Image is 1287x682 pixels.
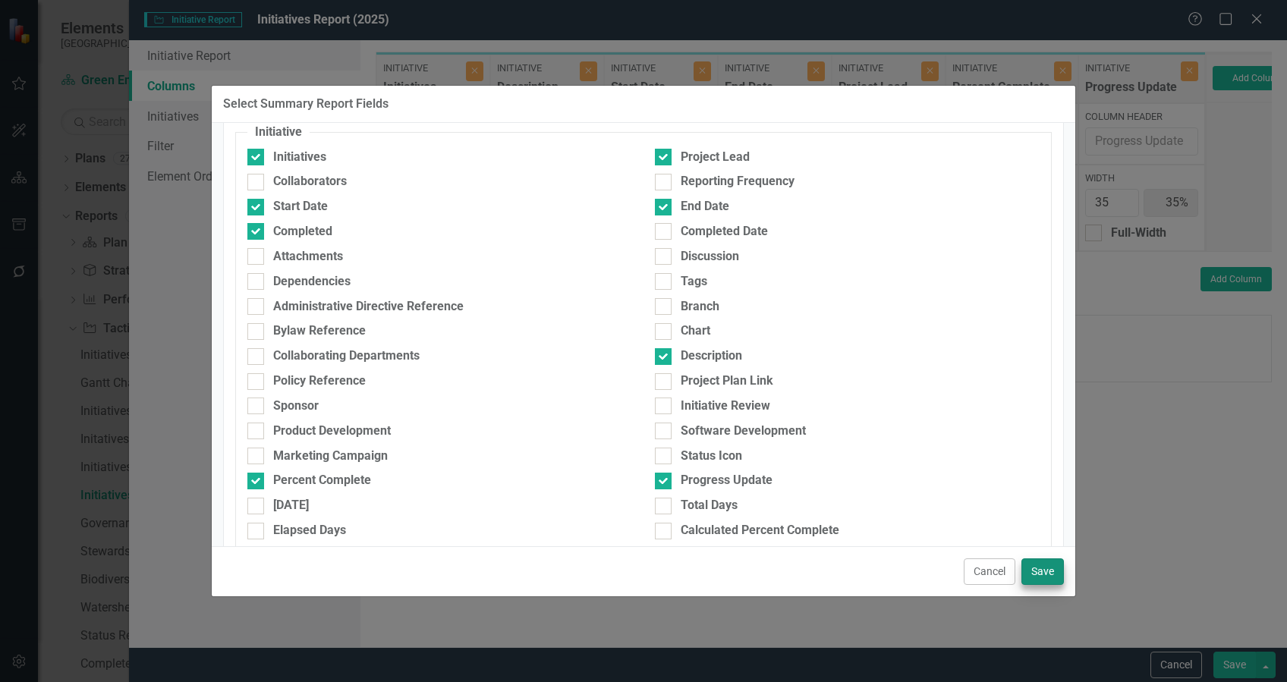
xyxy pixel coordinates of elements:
div: Progress Update [681,472,773,489]
div: Branch [681,298,719,316]
div: Chart [681,322,710,340]
div: Attachments [273,248,343,266]
div: Collaborating Departments [273,347,420,365]
div: Project Plan Link [681,372,773,390]
div: Calculated Percent Complete [681,522,839,539]
div: Administrative Directive Reference [273,298,464,316]
div: Initiative Review [681,398,770,415]
div: Reporting Frequency [681,173,795,190]
div: Collaborators [273,173,347,190]
div: Policy Reference [273,372,366,390]
div: Tags [681,273,707,291]
div: Completed [273,223,332,240]
div: Sponsor [273,398,319,415]
button: Cancel [964,558,1015,585]
div: Software Development [681,423,806,440]
div: Project Lead [681,149,750,166]
legend: Initiative [247,124,310,141]
div: Select Summary Report Fields [223,97,389,111]
div: Dependencies [273,273,351,291]
div: Discussion [681,248,739,266]
div: Percent Complete [273,472,371,489]
div: Elapsed Days [273,522,346,539]
div: [DATE] [273,497,309,514]
div: Initiatives [273,149,326,166]
div: Marketing Campaign [273,448,388,465]
div: Total Days [681,497,738,514]
div: End Date [681,198,729,215]
div: Bylaw Reference [273,322,366,340]
div: Status Icon [681,448,742,465]
button: Save [1021,558,1064,585]
div: Product Development [273,423,391,440]
div: Completed Date [681,223,768,240]
div: Description [681,347,742,365]
div: Start Date [273,198,328,215]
